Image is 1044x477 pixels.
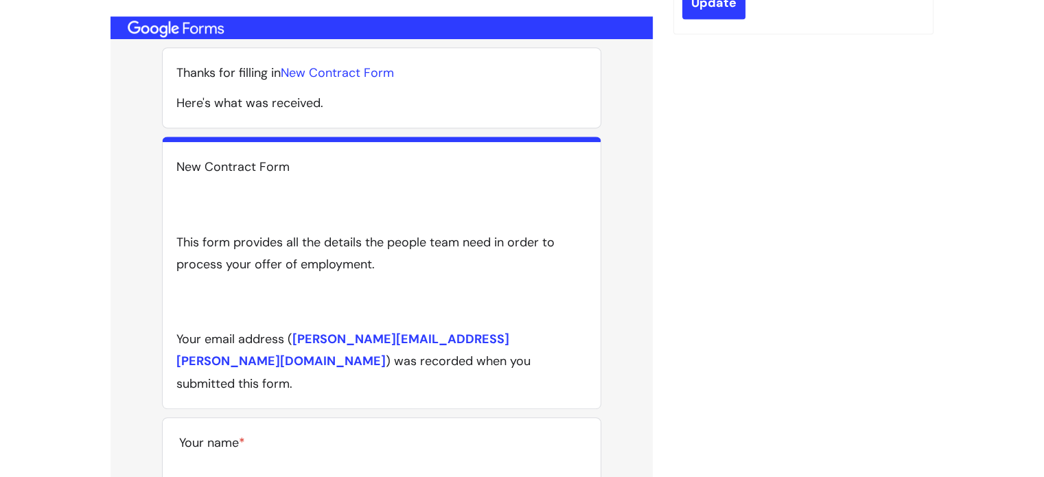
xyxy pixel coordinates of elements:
[176,328,587,395] div: Your email address ( ) was recorded when you submitted this form.
[162,47,601,129] div: Here's what was received.
[176,187,587,320] div: This form provides all the details the people team need in order to process your offer of employm...
[176,62,587,84] h1: Thanks for filling in
[179,432,584,454] h2: Your name
[176,156,587,178] h1: New Contract Form
[127,20,225,38] img: Google Forms
[176,331,509,369] a: [PERSON_NAME][EMAIL_ADDRESS][PERSON_NAME][DOMAIN_NAME]
[281,65,394,81] a: New Contract Form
